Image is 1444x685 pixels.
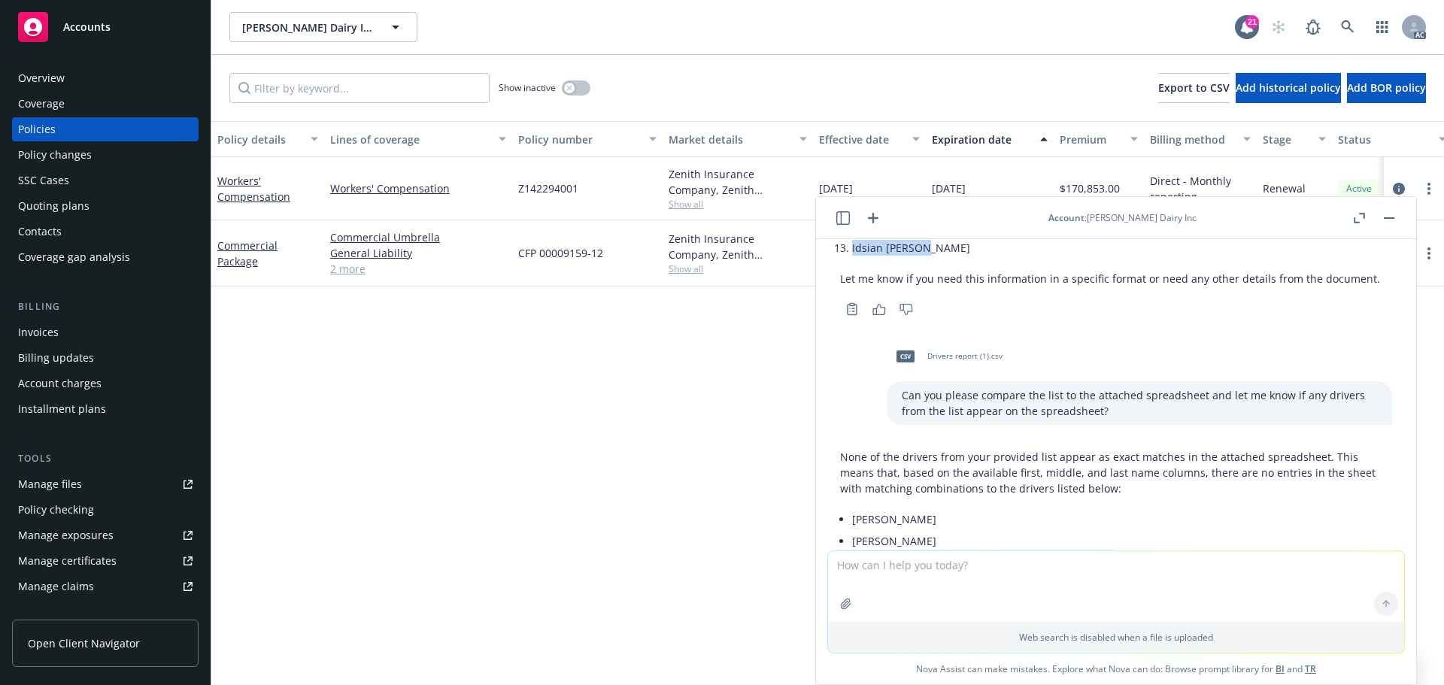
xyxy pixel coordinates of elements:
[669,198,807,211] span: Show all
[1263,12,1294,42] a: Start snowing
[1298,12,1328,42] a: Report a Bug
[1276,662,1285,675] a: BI
[1333,12,1363,42] a: Search
[819,180,853,196] span: [DATE]
[1245,15,1259,29] div: 21
[840,449,1392,496] p: None of the drivers from your provided list appear as exact matches in the attached spreadsheet. ...
[1048,211,1197,224] div: : [PERSON_NAME] Dairy Inc
[1048,211,1085,224] span: Account
[1257,121,1332,157] button: Stage
[518,132,640,147] div: Policy number
[242,20,372,35] span: [PERSON_NAME] Dairy Inc
[330,261,506,277] a: 2 more
[217,238,278,268] a: Commercial Package
[12,498,199,522] a: Policy checking
[1420,180,1438,198] a: more
[18,66,65,90] div: Overview
[18,346,94,370] div: Billing updates
[1338,132,1430,147] div: Status
[217,174,290,204] a: Workers' Compensation
[12,549,199,573] a: Manage certificates
[896,350,915,362] span: csv
[1158,73,1230,103] button: Export to CSV
[12,574,199,599] a: Manage claims
[1347,73,1426,103] button: Add BOR policy
[1390,180,1408,198] a: circleInformation
[12,346,199,370] a: Billing updates
[18,523,114,547] div: Manage exposures
[18,574,94,599] div: Manage claims
[229,12,417,42] button: [PERSON_NAME] Dairy Inc
[18,320,59,344] div: Invoices
[852,530,1392,552] li: [PERSON_NAME]
[330,245,506,261] a: General Liability
[1305,662,1316,675] a: TR
[819,132,903,147] div: Effective date
[822,653,1410,684] span: Nova Assist can make mistakes. Explore what Nova can do: Browse prompt library for and
[229,73,490,103] input: Filter by keyword...
[1060,132,1121,147] div: Premium
[932,132,1031,147] div: Expiration date
[63,21,111,33] span: Accounts
[894,299,918,320] button: Thumbs down
[1054,121,1144,157] button: Premium
[852,237,1380,259] li: Idsian [PERSON_NAME]
[12,143,199,167] a: Policy changes
[1236,73,1341,103] button: Add historical policy
[1367,12,1397,42] a: Switch app
[18,143,92,167] div: Policy changes
[12,299,199,314] div: Billing
[18,498,94,522] div: Policy checking
[12,194,199,218] a: Quoting plans
[512,121,663,157] button: Policy number
[18,371,102,396] div: Account charges
[12,523,199,547] a: Manage exposures
[211,121,324,157] button: Policy details
[18,397,106,421] div: Installment plans
[1344,182,1374,195] span: Active
[669,231,807,262] div: Zenith Insurance Company, Zenith ([GEOGRAPHIC_DATA])
[1420,244,1438,262] a: more
[324,121,512,157] button: Lines of coverage
[12,245,199,269] a: Coverage gap analysis
[902,387,1377,419] p: Can you please compare the list to the attached spreadsheet and let me know if any drivers from t...
[12,117,199,141] a: Policies
[518,245,603,261] span: CFP 00009159-12
[12,6,199,48] a: Accounts
[18,549,117,573] div: Manage certificates
[1263,180,1306,196] span: Renewal
[926,121,1054,157] button: Expiration date
[12,472,199,496] a: Manage files
[330,180,506,196] a: Workers' Compensation
[12,600,199,624] a: Manage BORs
[18,92,65,116] div: Coverage
[330,229,506,245] a: Commercial Umbrella
[852,508,1392,530] li: [PERSON_NAME]
[1144,121,1257,157] button: Billing method
[1263,132,1309,147] div: Stage
[1150,132,1234,147] div: Billing method
[18,194,89,218] div: Quoting plans
[837,631,1395,644] p: Web search is disabled when a file is uploaded
[1150,173,1251,205] span: Direct - Monthly reporting
[18,117,56,141] div: Policies
[12,220,199,244] a: Contacts
[663,121,813,157] button: Market details
[12,92,199,116] a: Coverage
[18,168,69,192] div: SSC Cases
[1347,80,1426,95] span: Add BOR policy
[813,121,926,157] button: Effective date
[12,451,199,466] div: Tools
[1236,80,1341,95] span: Add historical policy
[18,472,82,496] div: Manage files
[18,600,89,624] div: Manage BORs
[887,338,1006,375] div: csvDrivers report (1).csv
[845,302,859,316] svg: Copy to clipboard
[669,166,807,198] div: Zenith Insurance Company, Zenith ([GEOGRAPHIC_DATA])
[18,220,62,244] div: Contacts
[1158,80,1230,95] span: Export to CSV
[217,132,302,147] div: Policy details
[932,180,966,196] span: [DATE]
[12,168,199,192] a: SSC Cases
